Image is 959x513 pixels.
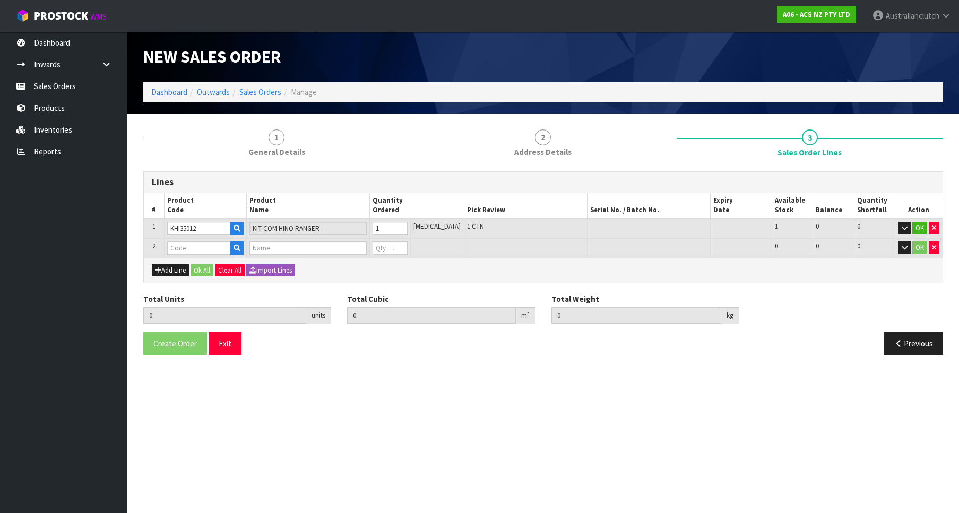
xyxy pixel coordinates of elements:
span: 0 [816,222,819,231]
a: Outwards [197,87,230,97]
span: Create Order [153,338,197,349]
th: Quantity Shortfall [854,193,895,219]
span: 1 CTN [467,222,484,231]
th: Product Code [165,193,247,219]
th: Quantity Ordered [369,193,464,219]
input: Name [249,222,367,235]
button: Clear All [215,264,245,277]
small: WMS [90,12,107,22]
input: Total Units [143,307,306,324]
span: 2 [535,129,551,145]
th: Expiry Date [710,193,772,219]
th: # [144,193,165,219]
button: Import Lines [246,264,295,277]
button: Ok All [191,264,213,277]
button: OK [912,222,927,234]
strong: A06 - ACS NZ PTY LTD [783,10,850,19]
span: 1 [775,222,778,231]
input: Qty Ordered [373,241,408,255]
span: General Details [248,146,305,158]
th: Serial No. / Batch No. [588,193,711,219]
th: Product Name [246,193,369,219]
img: cube-alt.png [16,9,29,22]
div: m³ [516,307,535,324]
span: 0 [816,241,819,250]
a: Dashboard [151,87,187,97]
div: kg [721,307,739,324]
button: Exit [209,332,241,355]
button: OK [912,241,927,254]
span: Australianclutch [886,11,939,21]
span: 1 [152,222,155,231]
a: Sales Orders [239,87,281,97]
input: Total Cubic [347,307,515,324]
span: Sales Order Lines [777,147,842,158]
input: Total Weight [551,307,721,324]
input: Name [249,241,367,255]
span: Sales Order Lines [143,163,943,363]
span: 0 [857,222,860,231]
input: Code [167,222,231,235]
span: 0 [775,241,778,250]
th: Action [895,193,943,219]
th: Pick Review [464,193,588,219]
span: 0 [857,241,860,250]
input: Code [167,241,231,255]
button: Add Line [152,264,189,277]
h3: Lines [152,177,935,187]
span: 1 [269,129,284,145]
label: Total Units [143,293,184,305]
label: Total Weight [551,293,599,305]
button: Previous [884,332,943,355]
span: 2 [152,241,155,250]
th: Balance [813,193,854,219]
span: Manage [291,87,317,97]
span: New Sales Order [143,46,281,67]
input: Qty Ordered [373,222,408,235]
div: units [306,307,331,324]
span: [MEDICAL_DATA] [413,222,461,231]
span: Address Details [514,146,572,158]
label: Total Cubic [347,293,388,305]
span: ProStock [34,9,88,23]
span: 3 [802,129,818,145]
button: Create Order [143,332,207,355]
th: Available Stock [772,193,813,219]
